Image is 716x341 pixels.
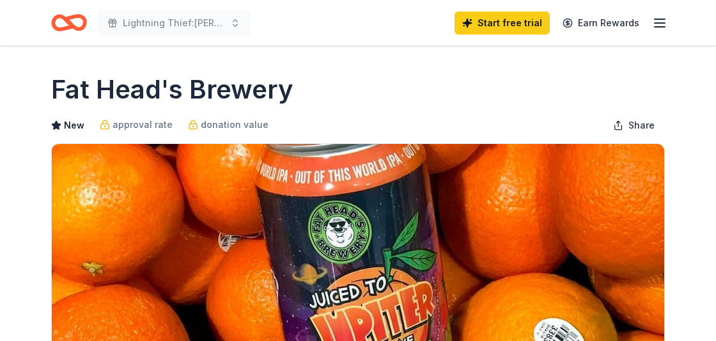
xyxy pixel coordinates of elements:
button: Lightning Thief:[PERSON_NAME] Musical Basket Raffle [97,10,251,36]
a: Earn Rewards [555,12,647,35]
span: donation value [201,117,268,132]
a: donation value [188,117,268,132]
a: approval rate [100,117,173,132]
button: Share [603,113,665,138]
span: approval rate [113,117,173,132]
span: Lightning Thief:[PERSON_NAME] Musical Basket Raffle [123,15,225,31]
a: Home [51,8,87,38]
span: New [64,118,84,133]
h1: Fat Head's Brewery [51,72,293,107]
span: Share [628,118,655,133]
a: Start free trial [455,12,550,35]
